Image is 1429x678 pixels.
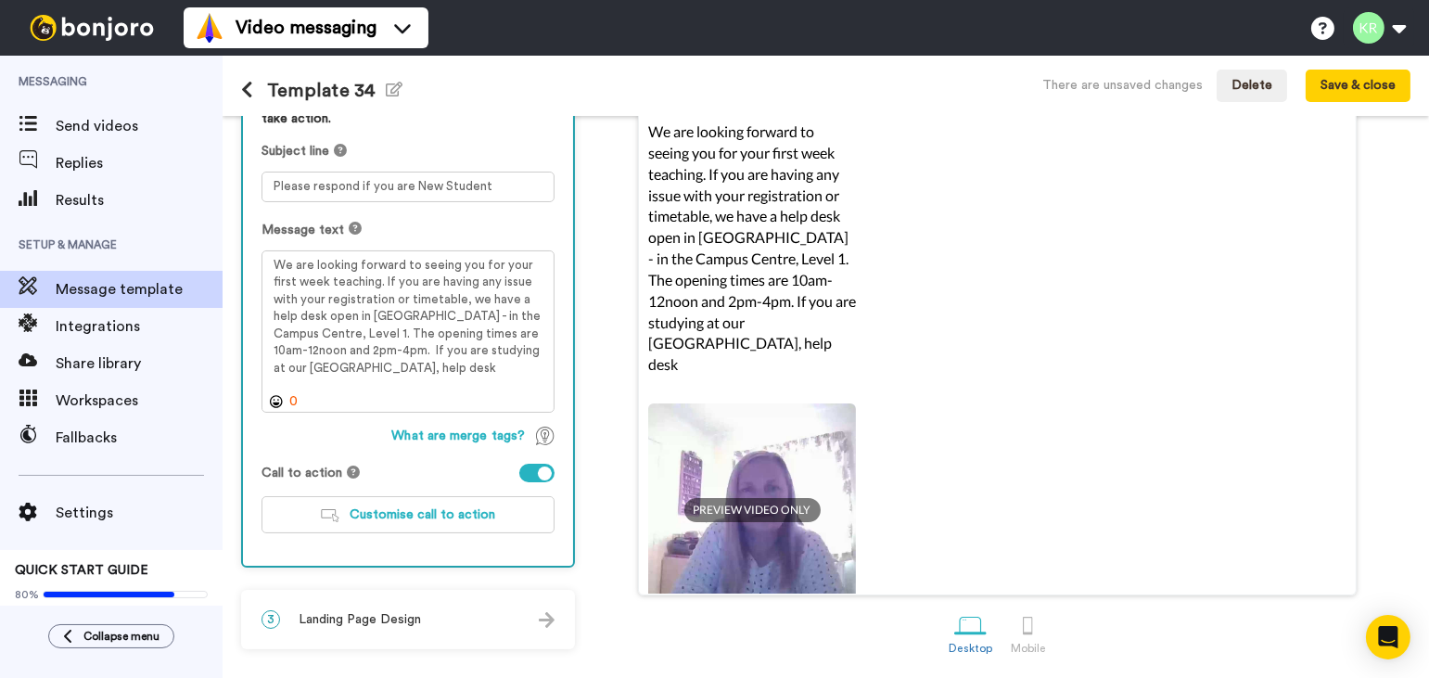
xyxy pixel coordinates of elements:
button: Customise call to action [262,496,555,533]
button: Collapse menu [48,624,174,648]
div: Mobile [1011,642,1045,655]
span: 3 [262,610,280,629]
textarea: Please respond if you are New Student [262,172,555,202]
img: customiseCTA.svg [321,509,339,522]
span: Settings [56,502,223,524]
span: What are merge tags? [391,427,525,445]
a: Mobile [1002,600,1054,664]
span: Workspaces [56,390,223,412]
div: Open Intercom Messenger [1366,615,1410,659]
span: Call to action [262,464,342,482]
div: 3Landing Page Design [241,590,575,649]
span: 80% [15,587,39,602]
span: Video messaging [236,15,376,41]
span: Share library [56,352,223,375]
span: Send videos [56,115,223,137]
textarea: We are looking forward to seeing you for your first week teaching. If you are having any issue wi... [262,250,555,414]
span: PREVIEW VIDEO ONLY [684,498,821,522]
img: 5fbea13b-6783-4555-8121-262a3fad9408-thumb.jpg [648,403,856,611]
span: Results [56,189,223,211]
button: Delete [1217,70,1287,103]
img: bj-logo-header-white.svg [22,15,161,41]
span: Message text [262,221,344,239]
span: QUICK START GUIDE [15,564,148,577]
a: Desktop [939,600,1002,664]
span: Fallbacks [56,427,223,449]
span: Collapse menu [83,629,159,644]
div: There are unsaved changes [1042,76,1203,95]
span: Customise call to action [351,508,496,521]
p: We are looking forward to seeing you for your first week teaching. If you are having any issue wi... [648,122,856,376]
span: Landing Page Design [299,610,421,629]
h1: Template 34 [241,80,402,101]
span: Replies [56,152,223,174]
span: Integrations [56,315,223,338]
img: arrow.svg [539,612,555,628]
span: Subject line [262,142,329,160]
span: Message template [56,278,223,301]
button: Save & close [1306,70,1410,103]
div: Desktop [949,642,992,655]
img: TagTips.svg [536,427,555,445]
img: vm-color.svg [195,13,224,43]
